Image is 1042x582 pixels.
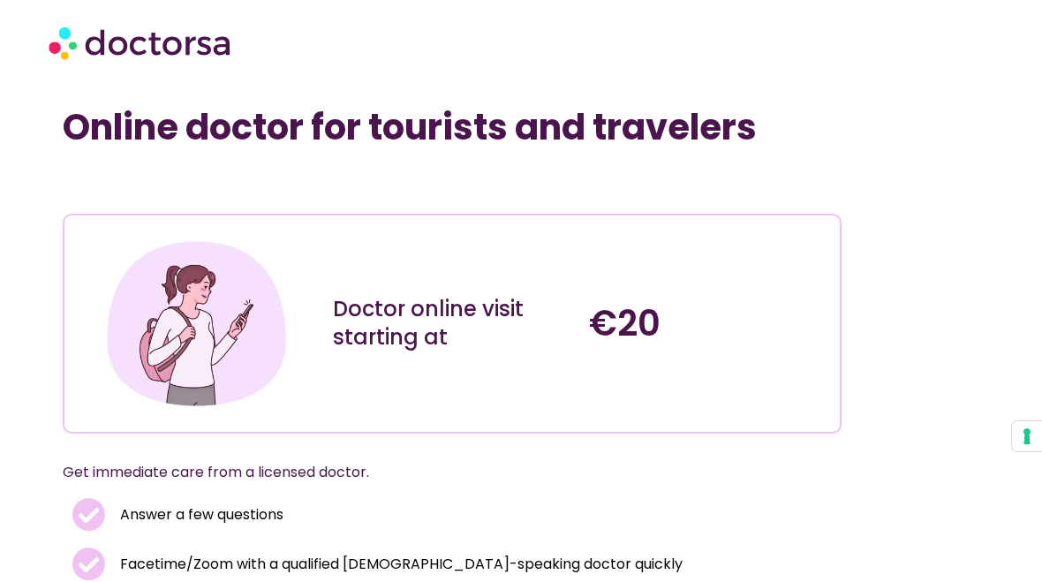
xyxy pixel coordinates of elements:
[116,503,283,527] span: Answer a few questions
[102,229,292,419] img: Illustration depicting a young woman in a casual outfit, engaged with her smartphone. She has a p...
[333,295,571,351] div: Doctor online visit starting at
[589,302,827,344] h4: €20
[63,460,800,485] p: Get immediate care from a licensed doctor.
[72,175,336,196] iframe: Customer reviews powered by Trustpilot
[116,552,683,577] span: Facetime/Zoom with a qualified [DEMOGRAPHIC_DATA]-speaking doctor quickly
[63,106,842,148] h1: Online doctor for tourists and travelers
[1012,421,1042,451] button: Your consent preferences for tracking technologies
